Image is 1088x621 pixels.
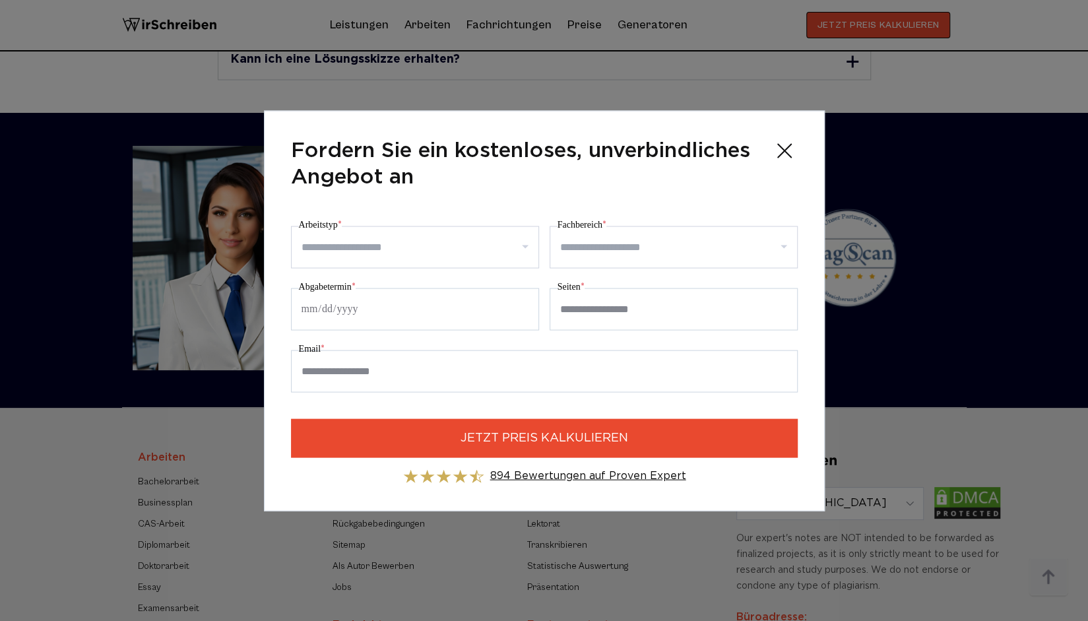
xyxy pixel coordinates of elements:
[299,341,325,356] label: Email
[291,137,761,190] span: Fordern Sie ein kostenloses, unverbindliches Angebot an
[558,278,585,294] label: Seiten
[291,418,798,457] button: JETZT PREIS KALKULIEREN
[461,429,628,447] span: JETZT PREIS KALKULIEREN
[299,278,356,294] label: Abgabetermin
[558,216,606,232] label: Fachbereich
[490,471,686,480] a: 894 Bewertungen auf Proven Expert
[299,216,342,232] label: Arbeitstyp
